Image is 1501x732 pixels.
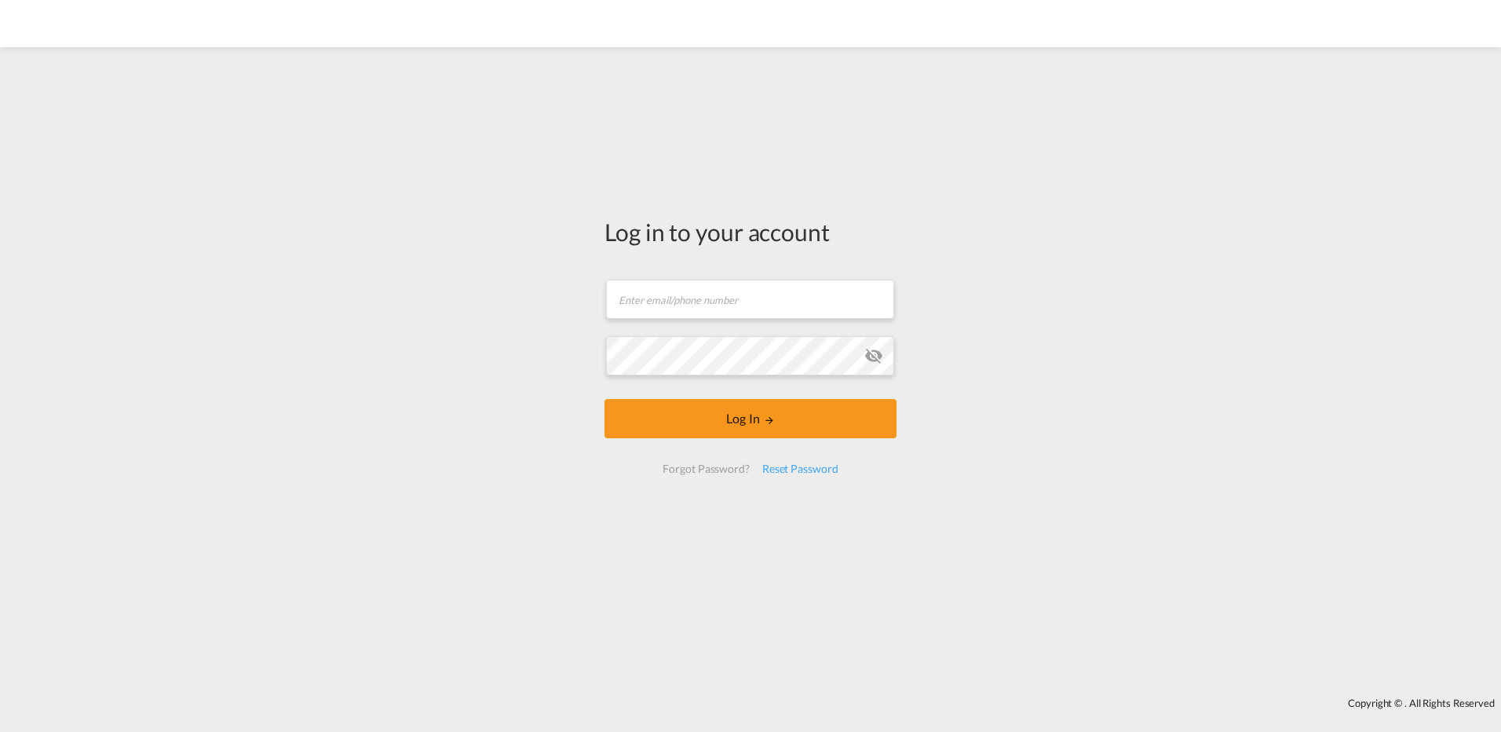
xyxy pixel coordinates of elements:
md-icon: icon-eye-off [864,346,883,365]
div: Forgot Password? [656,455,755,483]
div: Reset Password [756,455,845,483]
div: Log in to your account [604,215,897,248]
button: LOGIN [604,399,897,438]
input: Enter email/phone number [606,280,894,319]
